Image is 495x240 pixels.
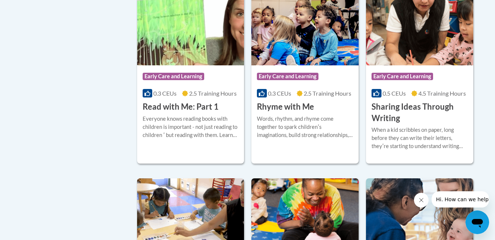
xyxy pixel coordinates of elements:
iframe: Message from company [432,191,489,208]
div: Words, rhythm, and rhyme come together to spark childrenʹs imaginations, build strong relationshi... [257,115,353,139]
span: 0.3 CEUs [153,90,177,97]
span: Early Care and Learning [143,73,204,80]
span: Early Care and Learning [257,73,318,80]
span: 0.3 CEUs [268,90,291,97]
span: 2.5 Training Hours [189,90,237,97]
iframe: Button to launch messaging window [466,210,489,234]
span: Hi. How can we help? [4,5,60,11]
h3: Sharing Ideas Through Writing [372,101,468,124]
span: Early Care and Learning [372,73,433,80]
iframe: Close message [414,193,429,208]
span: 0.5 CEUs [383,90,406,97]
h3: Read with Me: Part 1 [143,101,219,113]
div: Everyone knows reading books with children is important - not just reading to children ʹ but read... [143,115,239,139]
span: 4.5 Training Hours [418,90,466,97]
span: 2.5 Training Hours [304,90,351,97]
div: When a kid scribbles on paper, long before they can write their letters, theyʹre starting to unde... [372,126,468,150]
h3: Rhyme with Me [257,101,314,113]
